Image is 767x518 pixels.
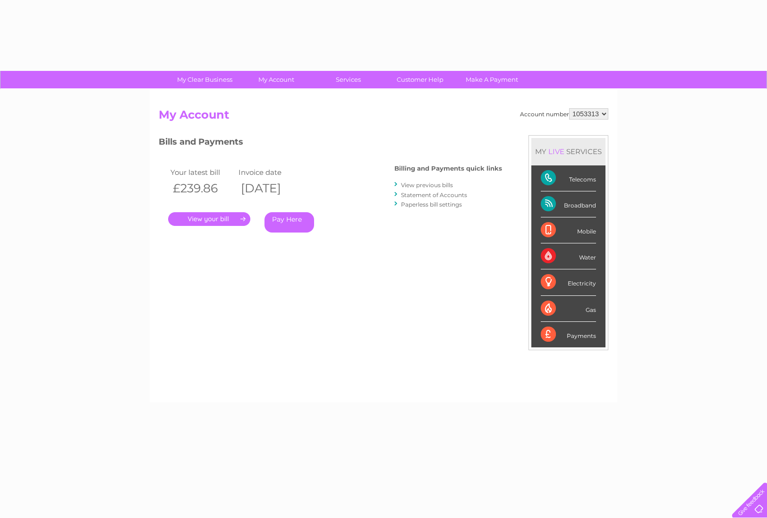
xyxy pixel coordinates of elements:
div: Account number [520,108,608,120]
td: Invoice date [236,166,304,179]
div: LIVE [546,147,566,156]
a: . [168,212,250,226]
a: Pay Here [264,212,314,233]
th: [DATE] [236,179,304,198]
h3: Bills and Payments [159,135,502,152]
h2: My Account [159,108,608,126]
div: MY SERVICES [531,138,605,165]
th: £239.86 [168,179,236,198]
div: Electricity [541,269,596,295]
a: Paperless bill settings [401,201,462,208]
a: View previous bills [401,181,453,189]
a: Make A Payment [453,71,531,88]
div: Broadband [541,191,596,217]
div: Payments [541,322,596,347]
a: My Account [238,71,315,88]
a: Services [309,71,387,88]
div: Telecoms [541,165,596,191]
td: Your latest bill [168,166,236,179]
div: Water [541,243,596,269]
div: Gas [541,296,596,322]
a: Customer Help [381,71,459,88]
a: My Clear Business [166,71,244,88]
h4: Billing and Payments quick links [394,165,502,172]
a: Statement of Accounts [401,191,467,199]
div: Mobile [541,217,596,243]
